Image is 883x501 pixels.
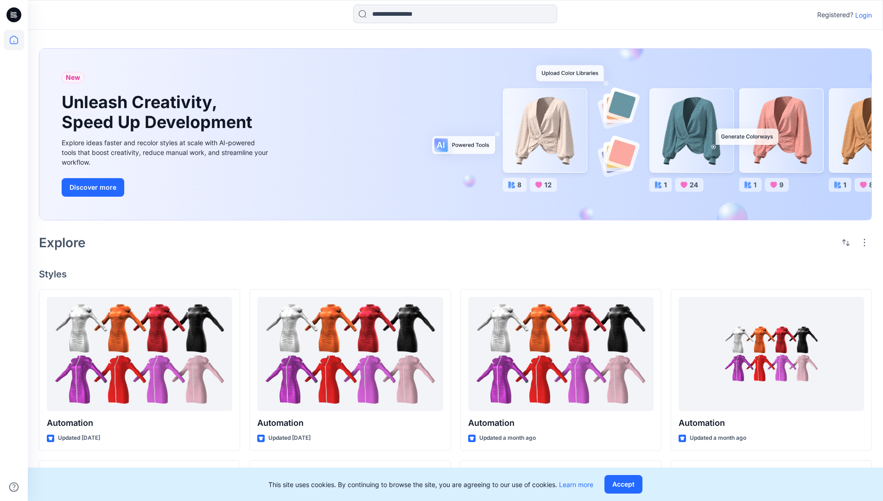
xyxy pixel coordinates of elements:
button: Discover more [62,178,124,197]
p: Updated a month ago [479,433,536,443]
p: Automation [468,417,654,430]
p: Updated [DATE] [58,433,100,443]
p: Updated a month ago [690,433,746,443]
p: This site uses cookies. By continuing to browse the site, you are agreeing to our use of cookies. [268,480,593,489]
p: Automation [47,417,232,430]
a: Automation [679,297,864,411]
a: Automation [468,297,654,411]
a: Discover more [62,178,270,197]
span: New [66,72,80,83]
h4: Styles [39,269,872,280]
h2: Explore [39,235,86,250]
div: Explore ideas faster and recolor styles at scale with AI-powered tools that boost creativity, red... [62,138,270,167]
a: Automation [257,297,443,411]
p: Automation [257,417,443,430]
p: Login [855,10,872,20]
a: Learn more [559,481,593,488]
a: Automation [47,297,232,411]
button: Accept [604,475,642,494]
p: Registered? [817,9,853,20]
p: Updated [DATE] [268,433,311,443]
h1: Unleash Creativity, Speed Up Development [62,92,256,132]
p: Automation [679,417,864,430]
